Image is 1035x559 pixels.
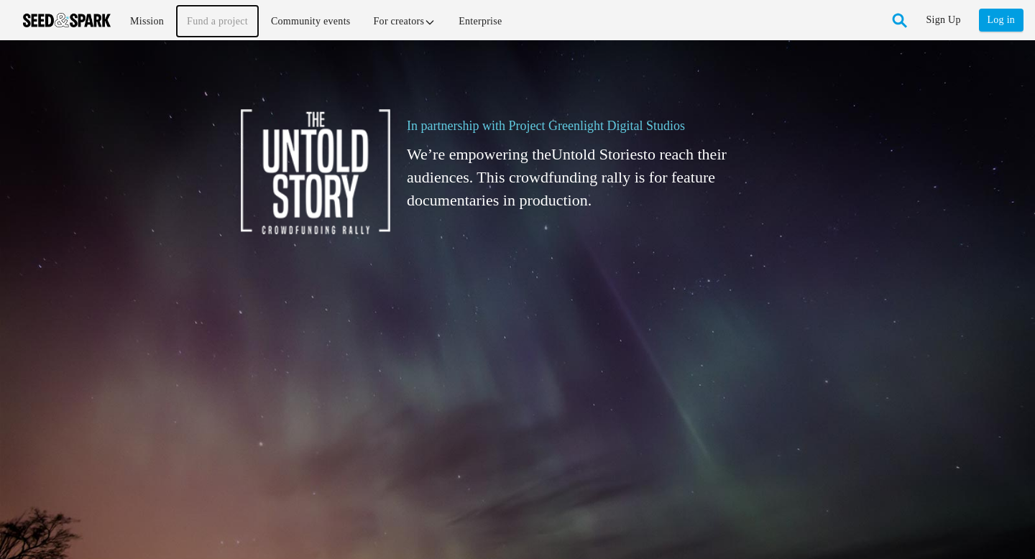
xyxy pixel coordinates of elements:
a: Log in [979,9,1023,32]
img: The Untold Story [241,109,390,234]
a: Community events [261,6,361,37]
a: Sign Up [926,9,961,32]
a: For creators [364,6,446,37]
a: Enterprise [448,6,512,37]
h3: We’re empowering the to reach their audiences. This crowdfunding rally is for feature documentari... [407,143,794,212]
span: Untold Stories [551,145,643,163]
a: Fund a project [177,6,258,37]
h6: In partnership with Project Greenlight Digital Studios [407,115,794,137]
a: Mission [120,6,174,37]
img: Seed amp; Spark [23,13,111,27]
